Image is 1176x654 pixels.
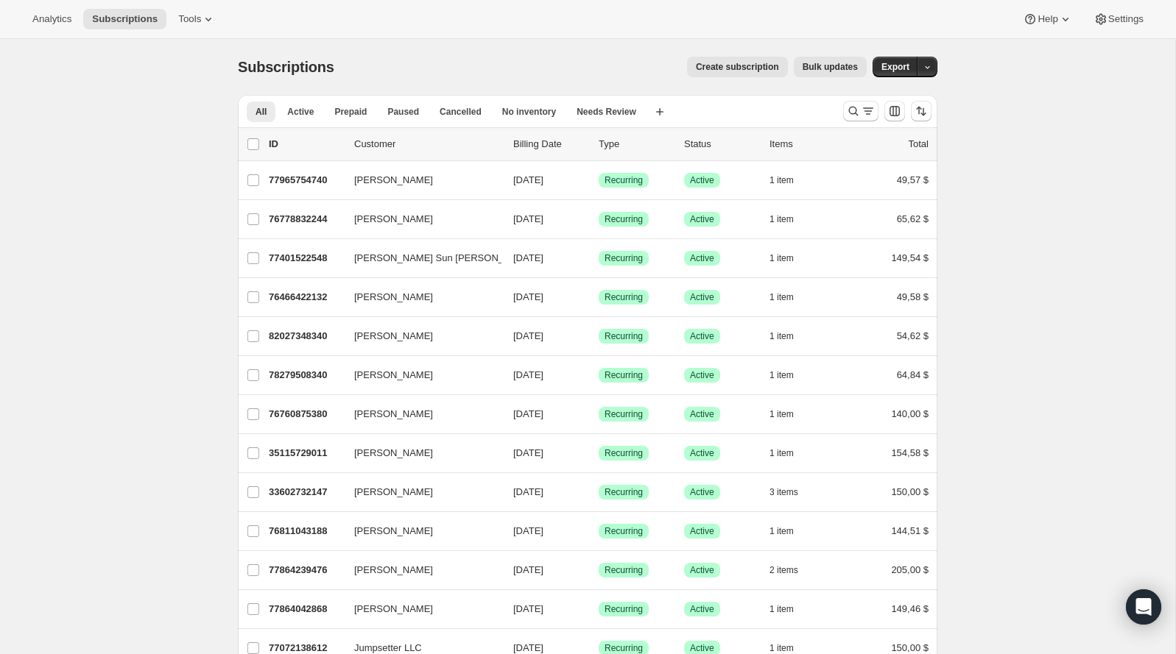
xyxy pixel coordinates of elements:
[897,369,929,380] span: 64,84 $
[891,525,929,536] span: 144,51 $
[891,408,929,419] span: 140,00 $
[354,368,433,383] span: [PERSON_NAME]
[345,480,493,504] button: [PERSON_NAME]
[269,563,342,577] p: 77864239476
[605,486,643,498] span: Recurring
[770,599,810,619] button: 1 item
[770,560,814,580] button: 2 items
[881,61,909,73] span: Export
[605,642,643,654] span: Recurring
[354,407,433,422] span: [PERSON_NAME]
[770,326,810,346] button: 1 item
[354,212,433,227] span: [PERSON_NAME]
[770,603,794,615] span: 1 item
[897,213,929,224] span: 65,62 $
[354,446,433,461] span: [PERSON_NAME]
[605,291,643,303] span: Recurring
[770,291,794,303] span: 1 item
[891,447,929,458] span: 154,58 $
[770,287,810,308] button: 1 item
[513,642,543,653] span: [DATE]
[269,482,929,502] div: 33602732147[PERSON_NAME][DATE]LogradoRecurringLogradoActive3 items150,00 $
[690,291,714,303] span: Active
[770,642,794,654] span: 1 item
[269,521,929,541] div: 76811043188[PERSON_NAME][DATE]LogradoRecurringLogradoActive1 item144,51 $
[345,441,493,465] button: [PERSON_NAME]
[897,330,929,341] span: 54,62 $
[269,560,929,580] div: 77864239476[PERSON_NAME][DATE]LogradoRecurringLogradoActive2 items205,00 $
[690,330,714,342] span: Active
[354,485,433,500] span: [PERSON_NAME]
[891,486,929,497] span: 150,00 $
[269,251,342,266] p: 77401522548
[1014,9,1081,29] button: Help
[1038,13,1057,25] span: Help
[684,137,758,152] p: Status
[345,597,493,621] button: [PERSON_NAME]
[513,213,543,224] span: [DATE]
[605,213,643,225] span: Recurring
[513,174,543,185] span: [DATE]
[605,525,643,537] span: Recurring
[513,447,543,458] span: [DATE]
[690,642,714,654] span: Active
[354,563,433,577] span: [PERSON_NAME]
[345,285,493,309] button: [PERSON_NAME]
[770,365,810,385] button: 1 item
[387,106,419,118] span: Paused
[354,137,501,152] p: Customer
[884,101,905,121] button: Personalizar el orden y la visibilidad de las columnas de la tabla
[287,106,314,118] span: Active
[605,330,643,342] span: Recurring
[269,329,342,344] p: 82027348340
[269,485,342,500] p: 33602732147
[1108,13,1144,25] span: Settings
[690,213,714,225] span: Active
[897,174,929,185] span: 49,57 $
[354,251,534,266] span: [PERSON_NAME] Sun [PERSON_NAME]
[605,447,643,459] span: Recurring
[911,101,932,121] button: Ordenar los resultados
[345,324,493,348] button: [PERSON_NAME]
[794,57,867,77] button: Bulk updates
[513,291,543,302] span: [DATE]
[770,369,794,381] span: 1 item
[269,248,929,269] div: 77401522548[PERSON_NAME] Sun [PERSON_NAME][DATE]LogradoRecurringLogradoActive1 item149,54 $
[269,524,342,539] p: 76811043188
[687,57,788,77] button: Create subscription
[513,137,587,152] p: Billing Date
[770,486,798,498] span: 3 items
[92,13,158,25] span: Subscriptions
[334,106,367,118] span: Prepaid
[605,369,643,381] span: Recurring
[770,447,794,459] span: 1 item
[690,408,714,420] span: Active
[690,369,714,381] span: Active
[269,599,929,619] div: 77864042868[PERSON_NAME][DATE]LogradoRecurringLogradoActive1 item149,46 $
[269,368,342,383] p: 78279508340
[345,558,493,582] button: [PERSON_NAME]
[269,170,929,191] div: 77965754740[PERSON_NAME][DATE]LogradoRecurringLogradoActive1 item49,57 $
[24,9,80,29] button: Analytics
[873,57,918,77] button: Export
[513,252,543,263] span: [DATE]
[770,213,794,225] span: 1 item
[238,59,334,75] span: Subscriptions
[909,137,929,152] p: Total
[690,603,714,615] span: Active
[770,521,810,541] button: 1 item
[83,9,166,29] button: Subscriptions
[513,603,543,614] span: [DATE]
[513,330,543,341] span: [DATE]
[770,408,794,420] span: 1 item
[354,602,433,616] span: [PERSON_NAME]
[502,106,556,118] span: No inventory
[345,519,493,543] button: [PERSON_NAME]
[770,170,810,191] button: 1 item
[843,101,879,121] button: Buscar y filtrar resultados
[803,61,858,73] span: Bulk updates
[690,525,714,537] span: Active
[269,173,342,188] p: 77965754740
[696,61,779,73] span: Create subscription
[513,369,543,380] span: [DATE]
